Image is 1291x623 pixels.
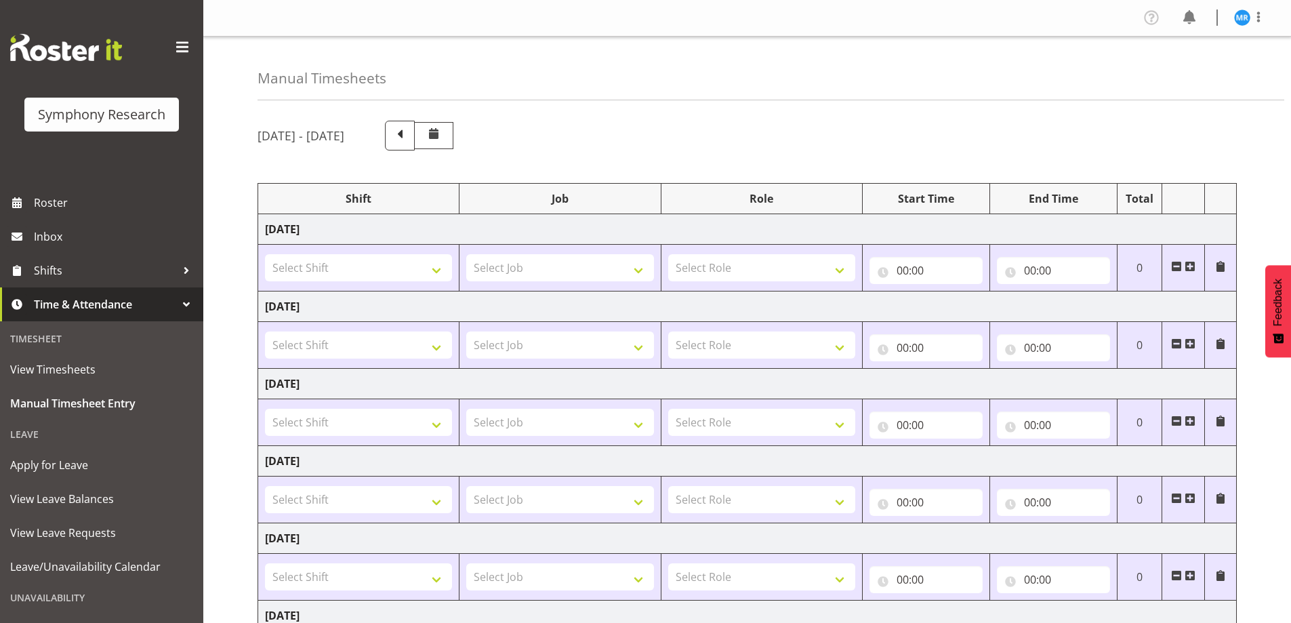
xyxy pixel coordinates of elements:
[3,448,200,482] a: Apply for Leave
[3,550,200,584] a: Leave/Unavailability Calendar
[34,294,176,315] span: Time & Attendance
[3,420,200,448] div: Leave
[869,334,983,361] input: Click to select...
[258,128,344,143] h5: [DATE] - [DATE]
[3,325,200,353] div: Timesheet
[34,260,176,281] span: Shifts
[997,566,1110,593] input: Click to select...
[10,393,193,414] span: Manual Timesheet Entry
[869,190,983,207] div: Start Time
[10,557,193,577] span: Leave/Unavailability Calendar
[265,190,452,207] div: Shift
[1265,265,1291,357] button: Feedback - Show survey
[1117,322,1162,369] td: 0
[466,190,653,207] div: Job
[1124,190,1155,207] div: Total
[3,482,200,516] a: View Leave Balances
[10,489,193,509] span: View Leave Balances
[258,214,1237,245] td: [DATE]
[1272,279,1284,326] span: Feedback
[258,446,1237,477] td: [DATE]
[258,523,1237,554] td: [DATE]
[10,523,193,543] span: View Leave Requests
[869,257,983,284] input: Click to select...
[1117,399,1162,446] td: 0
[258,369,1237,399] td: [DATE]
[10,34,122,61] img: Rosterit website logo
[1117,477,1162,523] td: 0
[1234,9,1250,26] img: michael-robinson11856.jpg
[869,411,983,439] input: Click to select...
[3,386,200,420] a: Manual Timesheet Entry
[997,489,1110,516] input: Click to select...
[997,190,1110,207] div: End Time
[3,353,200,386] a: View Timesheets
[10,359,193,380] span: View Timesheets
[668,190,855,207] div: Role
[258,292,1237,322] td: [DATE]
[869,566,983,593] input: Click to select...
[997,334,1110,361] input: Click to select...
[34,226,197,247] span: Inbox
[3,584,200,611] div: Unavailability
[3,516,200,550] a: View Leave Requests
[997,411,1110,439] input: Click to select...
[1117,245,1162,292] td: 0
[38,104,165,125] div: Symphony Research
[34,193,197,213] span: Roster
[10,455,193,475] span: Apply for Leave
[258,71,386,86] h4: Manual Timesheets
[997,257,1110,284] input: Click to select...
[1117,554,1162,601] td: 0
[869,489,983,516] input: Click to select...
